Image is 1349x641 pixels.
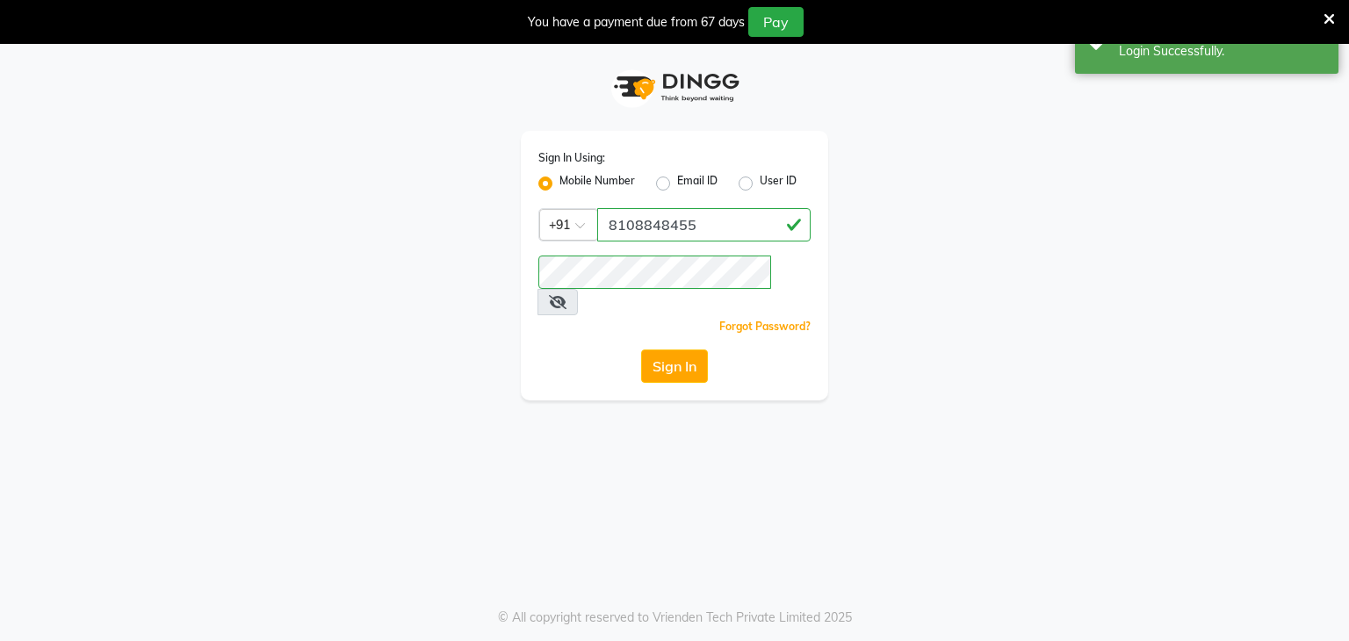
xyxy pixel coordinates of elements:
div: You have a payment due from 67 days [528,13,745,32]
div: Login Successfully. [1119,42,1325,61]
input: Username [597,208,811,241]
a: Forgot Password? [719,320,811,333]
label: Mobile Number [559,173,635,194]
label: Sign In Using: [538,150,605,166]
button: Sign In [641,349,708,383]
img: logo1.svg [604,61,745,113]
button: Pay [748,7,804,37]
input: Username [538,256,771,289]
label: User ID [760,173,797,194]
label: Email ID [677,173,718,194]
